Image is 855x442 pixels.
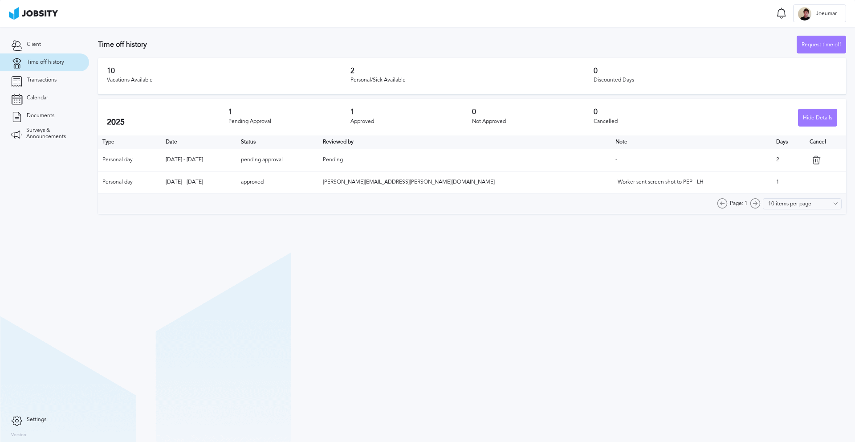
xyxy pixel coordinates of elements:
[798,109,837,127] div: Hide Details
[772,171,805,193] td: 1
[107,77,350,83] div: Vacations Available
[27,59,64,65] span: Time off history
[98,171,161,193] td: Personal day
[798,109,837,127] button: Hide Details
[228,119,350,125] div: Pending Approval
[27,95,48,101] span: Calendar
[27,77,57,83] span: Transactions
[107,67,350,75] h3: 10
[161,171,236,193] td: [DATE] - [DATE]
[236,135,319,149] th: Toggle SortBy
[350,108,472,116] h3: 1
[98,41,797,49] h3: Time off history
[107,118,228,127] h2: 2025
[797,36,846,54] div: Request time off
[228,108,350,116] h3: 1
[350,67,594,75] h3: 2
[615,156,617,163] span: -
[350,77,594,83] div: Personal/Sick Available
[9,7,58,20] img: ab4bad089aa723f57921c736e9817d99.png
[772,135,805,149] th: Days
[594,77,837,83] div: Discounted Days
[472,108,594,116] h3: 0
[161,135,236,149] th: Toggle SortBy
[793,4,846,22] button: JJoeumar
[472,119,594,125] div: Not Approved
[26,127,78,140] span: Surveys & Announcements
[798,7,811,20] div: J
[594,67,837,75] h3: 0
[27,41,41,48] span: Client
[161,149,236,171] td: [DATE] - [DATE]
[323,156,343,163] span: Pending
[318,135,611,149] th: Toggle SortBy
[27,113,54,119] span: Documents
[805,135,846,149] th: Cancel
[27,417,46,423] span: Settings
[730,201,748,207] span: Page: 1
[594,108,715,116] h3: 0
[323,179,495,185] span: [PERSON_NAME][EMAIL_ADDRESS][PERSON_NAME][DOMAIN_NAME]
[811,11,841,17] span: Joeumar
[98,149,161,171] td: Personal day
[98,135,161,149] th: Type
[611,135,772,149] th: Toggle SortBy
[350,119,472,125] div: Approved
[11,433,28,438] label: Version:
[236,171,319,193] td: approved
[236,149,319,171] td: pending approval
[797,36,846,53] button: Request time off
[772,149,805,171] td: 2
[618,179,707,185] div: Worker sent screen shot to PEP - LH
[594,119,715,125] div: Cancelled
